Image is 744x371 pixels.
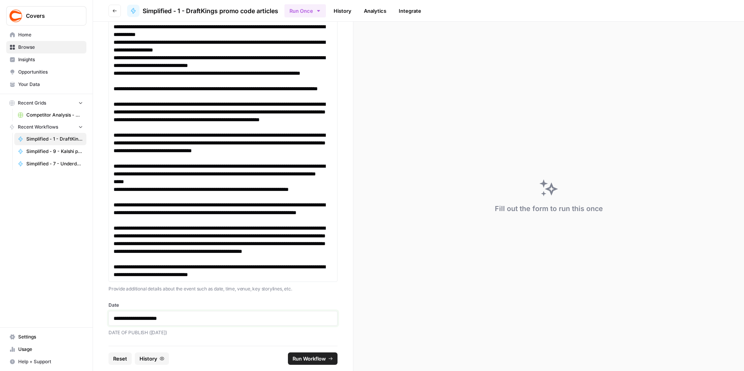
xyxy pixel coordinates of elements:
button: Recent Workflows [6,121,86,133]
a: Usage [6,343,86,356]
button: History [135,352,169,365]
span: Simplified - 1 - DraftKings promo code articles [143,6,278,15]
a: Simplified - 1 - DraftKings promo code articles [127,5,278,17]
a: History [329,5,356,17]
a: Simplified - 1 - DraftKings promo code articles [14,133,86,145]
div: Fill out the form to run this once [495,203,603,214]
a: Your Data [6,78,86,91]
span: Settings [18,333,83,340]
button: Run Workflow [288,352,338,365]
img: Covers Logo [9,9,23,23]
button: Recent Grids [6,97,86,109]
span: Simplified - 7 - Underdog Fantasy promo code articles [26,160,83,167]
span: Recent Workflows [18,124,58,131]
span: Reset [113,355,127,362]
span: Run Workflow [293,355,326,362]
p: DATE OF PUBLISH ([DATE]) [108,329,338,337]
p: Provide additional details about the event such as date, time, venue, key storylines, etc. [108,285,338,293]
a: Settings [6,331,86,343]
span: Simplified - 9 - Kalshi promo code articles [26,148,83,155]
button: Reset [108,352,132,365]
span: Competitor Analysis - URL Specific Grid [26,112,83,119]
a: Insights [6,53,86,66]
span: Covers [26,12,73,20]
span: Opportunities [18,69,83,76]
button: Run Once [284,4,326,17]
a: Competitor Analysis - URL Specific Grid [14,109,86,121]
span: Home [18,31,83,38]
span: Help + Support [18,358,83,365]
span: Recent Grids [18,100,46,106]
a: Home [6,29,86,41]
button: Workspace: Covers [6,6,86,26]
button: Help + Support [6,356,86,368]
a: Simplified - 9 - Kalshi promo code articles [14,145,86,158]
a: Browse [6,41,86,53]
span: Usage [18,346,83,353]
span: Insights [18,56,83,63]
span: Browse [18,44,83,51]
a: Integrate [394,5,426,17]
a: Analytics [359,5,391,17]
a: Simplified - 7 - Underdog Fantasy promo code articles [14,158,86,170]
span: Simplified - 1 - DraftKings promo code articles [26,136,83,143]
span: Your Data [18,81,83,88]
span: History [139,355,157,362]
label: Date [108,302,338,309]
a: Opportunities [6,66,86,78]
